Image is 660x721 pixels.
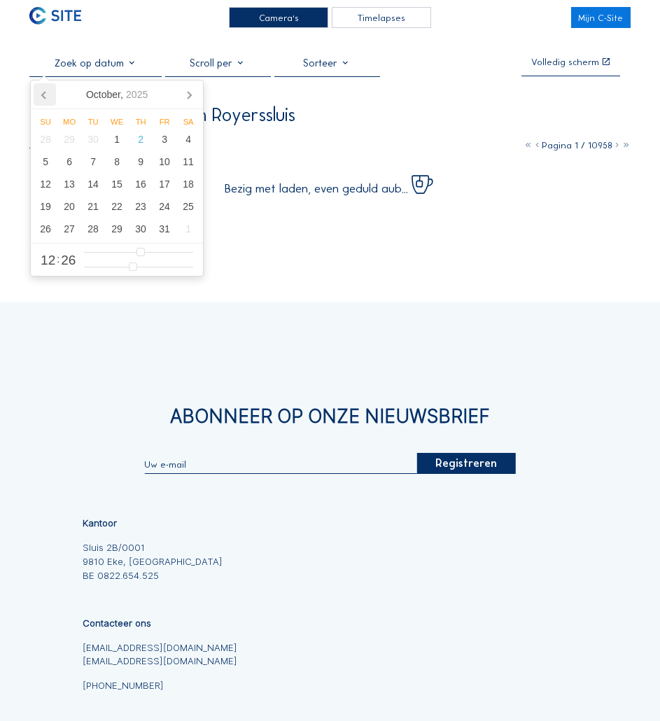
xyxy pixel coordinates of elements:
[34,118,57,126] div: Su
[229,7,328,28] div: Camera's
[129,218,153,240] div: 30
[83,619,151,628] div: Contacteer ons
[57,173,81,195] div: 13
[176,173,200,195] div: 18
[144,458,416,470] input: Uw e-mail
[105,173,129,195] div: 15
[332,7,430,28] div: Timelapses
[153,118,176,126] div: Fr
[29,7,81,24] img: C-SITE Logo
[57,150,81,173] div: 6
[83,641,237,655] a: [EMAIL_ADDRESS][DOMAIN_NAME]
[176,218,200,240] div: 1
[176,118,200,126] div: Sa
[83,519,117,528] div: Kantoor
[153,128,176,150] div: 3
[105,128,129,150] div: 1
[176,128,200,150] div: 4
[126,89,148,100] i: 2025
[129,150,153,173] div: 9
[571,7,631,28] a: Mijn C-Site
[153,173,176,195] div: 17
[531,57,599,66] div: Volledig scherm
[176,195,200,218] div: 25
[83,407,577,426] div: Abonneer op onze nieuwsbrief
[81,218,105,240] div: 28
[29,7,89,28] a: C-SITE Logo
[129,173,153,195] div: 16
[57,254,59,264] span: :
[416,453,515,475] div: Registreren
[105,118,129,126] div: We
[153,195,176,218] div: 24
[83,541,223,582] div: Sluis 2B/0001 9810 Eke, [GEOGRAPHIC_DATA] BE 0822.654.525
[153,150,176,173] div: 10
[61,253,76,267] span: 26
[29,57,162,69] input: Zoek op datum 󰅀
[176,150,200,173] div: 11
[542,139,612,151] span: Pagina 1 / 10958
[129,118,153,126] div: Th
[34,173,57,195] div: 12
[153,218,176,240] div: 31
[105,218,129,240] div: 29
[57,218,81,240] div: 27
[105,150,129,173] div: 8
[34,150,57,173] div: 5
[57,195,81,218] div: 20
[34,128,57,150] div: 28
[81,128,105,150] div: 30
[57,118,81,126] div: Mo
[129,195,153,218] div: 23
[225,183,408,195] span: Bezig met laden, even geduld aub...
[41,253,55,267] span: 12
[81,173,105,195] div: 14
[34,195,57,218] div: 19
[81,118,105,126] div: Tu
[83,654,237,668] a: [EMAIL_ADDRESS][DOMAIN_NAME]
[129,128,153,150] div: 2
[34,218,57,240] div: 26
[83,679,237,693] a: [PHONE_NUMBER]
[81,195,105,218] div: 21
[57,128,81,150] div: 29
[81,150,105,173] div: 7
[105,195,129,218] div: 22
[80,83,153,106] div: October,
